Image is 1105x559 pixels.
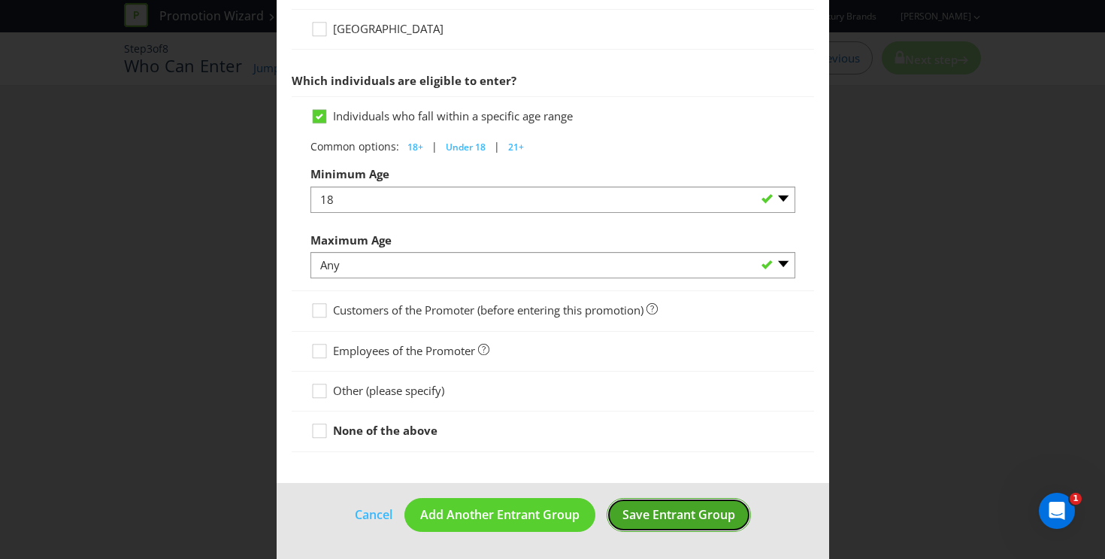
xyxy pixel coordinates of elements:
span: Customers of the Promoter (before entering this promotion) [333,302,643,317]
span: Under 18 [446,141,486,153]
span: 21+ [508,141,524,153]
button: Under 18 [437,136,494,159]
span: Employees of the Promoter [333,343,475,358]
span: Minimum Age [310,166,389,181]
span: | [431,139,437,153]
span: [GEOGRAPHIC_DATA] [333,21,444,36]
button: 21+ [500,136,532,159]
span: | [494,139,500,153]
button: Add Another Entrant Group [404,498,595,532]
button: 18+ [399,136,431,159]
span: Which individuals are eligible to enter? [292,73,516,88]
span: Individuals who fall within a specific age range [333,108,573,123]
span: Common options: [310,139,399,153]
span: Save Entrant Group [622,506,735,523]
iframe: Intercom live chat [1039,493,1075,529]
span: Add Another Entrant Group [420,506,580,523]
span: Other (please specify) [333,383,444,398]
span: 1 [1070,493,1082,505]
strong: None of the above [333,423,437,438]
span: Maximum Age [310,232,392,248]
button: Save Entrant Group [607,498,751,532]
span: 18+ [407,141,423,153]
a: Cancel [354,506,393,524]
